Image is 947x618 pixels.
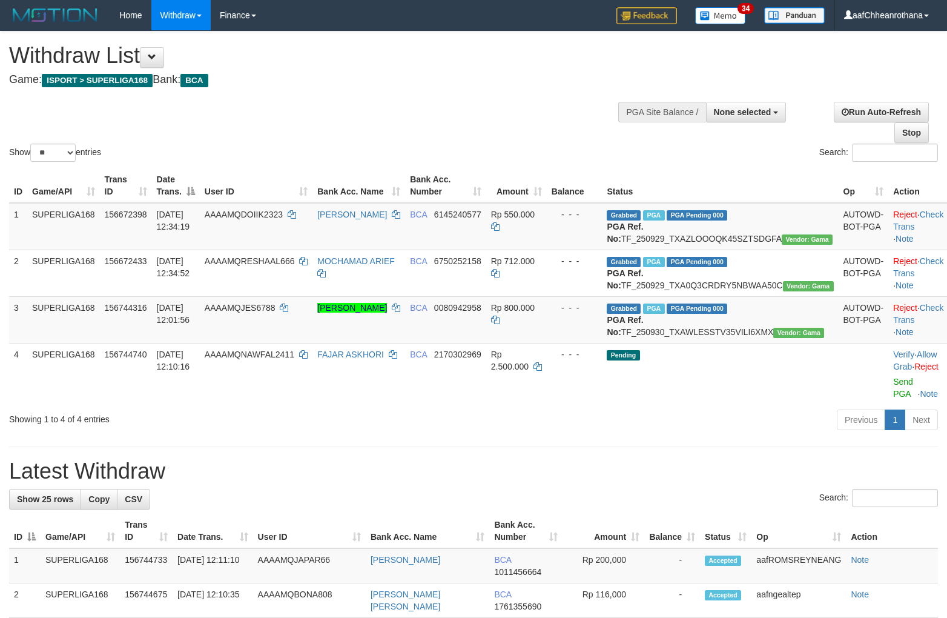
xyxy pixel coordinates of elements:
[371,555,440,565] a: [PERSON_NAME]
[205,303,276,313] span: AAAAMQJES6788
[9,296,27,343] td: 3
[120,548,173,583] td: 156744733
[782,234,833,245] span: Vendor URL: https://trx31.1velocity.biz
[125,494,142,504] span: CSV
[894,122,929,143] a: Stop
[157,303,190,325] span: [DATE] 12:01:56
[563,514,644,548] th: Amount: activate to sort column ascending
[563,583,644,618] td: Rp 116,000
[105,256,147,266] span: 156672433
[706,102,787,122] button: None selected
[893,303,943,325] a: Check Trans
[9,74,619,86] h4: Game: Bank:
[896,281,914,290] a: Note
[644,583,700,618] td: -
[30,144,76,162] select: Showentries
[410,210,427,219] span: BCA
[200,168,312,203] th: User ID: activate to sort column ascending
[317,350,384,359] a: FAJAR ASKHORI
[27,168,100,203] th: Game/API: activate to sort column ascending
[410,350,427,359] span: BCA
[410,256,427,266] span: BCA
[751,548,846,583] td: aafROMSREYNEANG
[491,350,529,371] span: Rp 2.500.000
[602,168,838,203] th: Status
[27,343,100,405] td: SUPERLIGA168
[751,583,846,618] td: aafngealtep
[491,303,535,313] span: Rp 800.000
[366,514,489,548] th: Bank Acc. Name: activate to sort column ascending
[9,144,101,162] label: Show entries
[893,377,913,399] a: Send PGA
[643,304,664,314] span: Marked by aafsoycanthlai
[705,556,741,566] span: Accepted
[552,255,598,267] div: - - -
[644,514,700,548] th: Balance: activate to sort column ascending
[851,590,869,599] a: Note
[253,583,366,618] td: AAAAMQBONA808
[9,203,27,250] td: 1
[41,548,120,583] td: SUPERLIGA168
[839,168,889,203] th: Op: activate to sort column ascending
[602,203,838,250] td: TF_250929_TXAZLOOOQK45SZTSDGFA
[491,256,535,266] span: Rp 712.000
[9,44,619,68] h1: Withdraw List
[494,590,511,599] span: BCA
[105,303,147,313] span: 156744316
[205,210,283,219] span: AAAAMQDOIIK2323
[180,74,208,87] span: BCA
[839,203,889,250] td: AUTOWD-BOT-PGA
[607,222,643,244] b: PGA Ref. No:
[846,514,938,548] th: Action
[9,489,81,510] a: Show 25 rows
[434,303,481,313] span: Copy 0080942958 to clipboard
[173,514,253,548] th: Date Trans.: activate to sort column ascending
[607,257,641,267] span: Grabbed
[552,302,598,314] div: - - -
[88,494,110,504] span: Copy
[317,256,395,266] a: MOCHAMAD ARIEF
[819,489,938,507] label: Search:
[157,256,190,278] span: [DATE] 12:34:52
[120,583,173,618] td: 156744675
[643,210,664,221] span: Marked by aafsoycanthlai
[105,210,147,219] span: 156672398
[667,210,727,221] span: PGA Pending
[607,315,643,337] b: PGA Ref. No:
[607,304,641,314] span: Grabbed
[896,327,914,337] a: Note
[120,514,173,548] th: Trans ID: activate to sort column ascending
[9,548,41,583] td: 1
[837,410,885,430] a: Previous
[893,256,943,278] a: Check Trans
[100,168,152,203] th: Trans ID: activate to sort column ascending
[494,555,511,565] span: BCA
[643,257,664,267] span: Marked by aafsoycanthlai
[852,144,938,162] input: Search:
[893,256,917,266] a: Reject
[667,304,727,314] span: PGA Pending
[317,210,387,219] a: [PERSON_NAME]
[905,410,938,430] a: Next
[839,250,889,296] td: AUTOWD-BOT-PGA
[434,256,481,266] span: Copy 6750252158 to clipboard
[9,250,27,296] td: 2
[491,210,535,219] span: Rp 550.000
[205,350,294,359] span: AAAAMQNAWFAL2411
[563,548,644,583] td: Rp 200,000
[494,567,541,577] span: Copy 1011456664 to clipboard
[552,208,598,221] div: - - -
[607,210,641,221] span: Grabbed
[852,489,938,507] input: Search:
[667,257,727,267] span: PGA Pending
[885,410,905,430] a: 1
[737,3,754,14] span: 34
[173,583,253,618] td: [DATE] 12:10:35
[205,256,295,266] span: AAAAMQRESHAAL666
[607,350,639,360] span: Pending
[157,350,190,371] span: [DATE] 12:10:16
[751,514,846,548] th: Op: activate to sort column ascending
[17,494,73,504] span: Show 25 rows
[152,168,200,203] th: Date Trans.: activate to sort column descending
[9,6,101,24] img: MOTION_logo.png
